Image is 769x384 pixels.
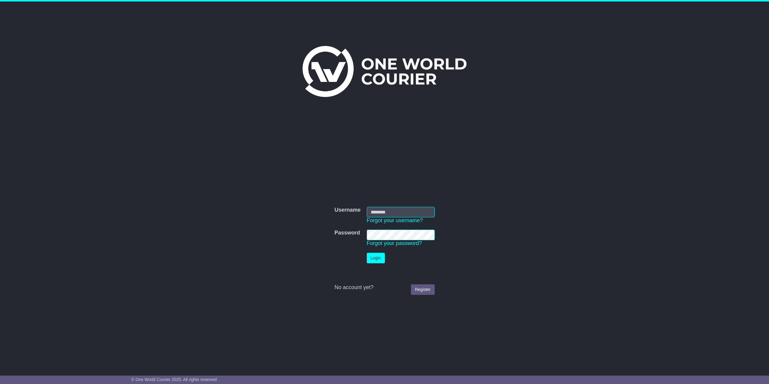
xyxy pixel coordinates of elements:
[367,240,422,246] a: Forgot your password?
[334,284,434,291] div: No account yet?
[411,284,434,295] a: Register
[334,230,360,236] label: Password
[131,377,218,382] span: © One World Courier 2025. All rights reserved.
[302,46,467,97] img: One World
[367,217,423,223] a: Forgot your username?
[334,207,360,213] label: Username
[367,253,385,263] button: Login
